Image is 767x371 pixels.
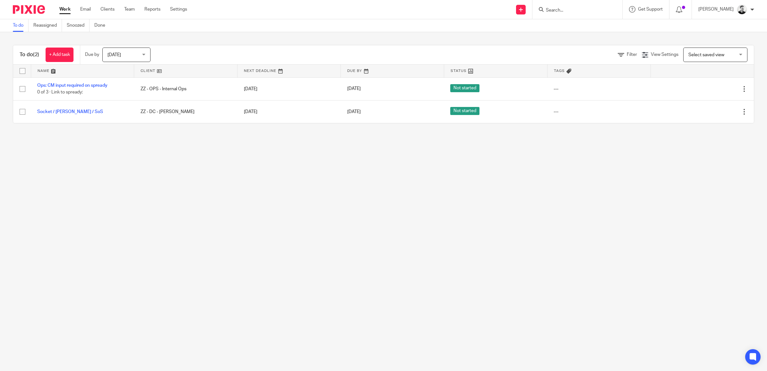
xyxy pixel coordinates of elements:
[737,4,747,15] img: Dave_2025.jpg
[554,86,644,92] div: ---
[554,109,644,115] div: ---
[638,7,663,12] span: Get Support
[108,53,121,57] span: [DATE]
[100,6,115,13] a: Clients
[554,69,565,73] span: Tags
[33,52,39,57] span: (2)
[13,19,29,32] a: To do
[170,6,187,13] a: Settings
[85,51,99,58] p: Due by
[67,19,90,32] a: Snoozed
[134,77,237,100] td: ZZ - OPS - Internal Ops
[80,6,91,13] a: Email
[33,19,62,32] a: Reassigned
[688,53,724,57] span: Select saved view
[450,84,479,92] span: Not started
[237,100,341,123] td: [DATE]
[347,87,361,91] span: [DATE]
[545,8,603,13] input: Search
[59,6,71,13] a: Work
[450,107,479,115] span: Not started
[94,19,110,32] a: Done
[347,110,361,114] span: [DATE]
[134,100,237,123] td: ZZ - DC - [PERSON_NAME]
[237,77,341,100] td: [DATE]
[46,48,73,62] a: + Add task
[37,110,103,114] a: Socket / [PERSON_NAME] / SoS
[20,51,39,58] h1: To do
[37,90,83,94] span: 0 of 3 · Link to spready:
[651,52,678,57] span: View Settings
[627,52,637,57] span: Filter
[144,6,160,13] a: Reports
[37,83,108,88] a: Ops: CM input required on spready
[698,6,734,13] p: [PERSON_NAME]
[13,5,45,14] img: Pixie
[124,6,135,13] a: Team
